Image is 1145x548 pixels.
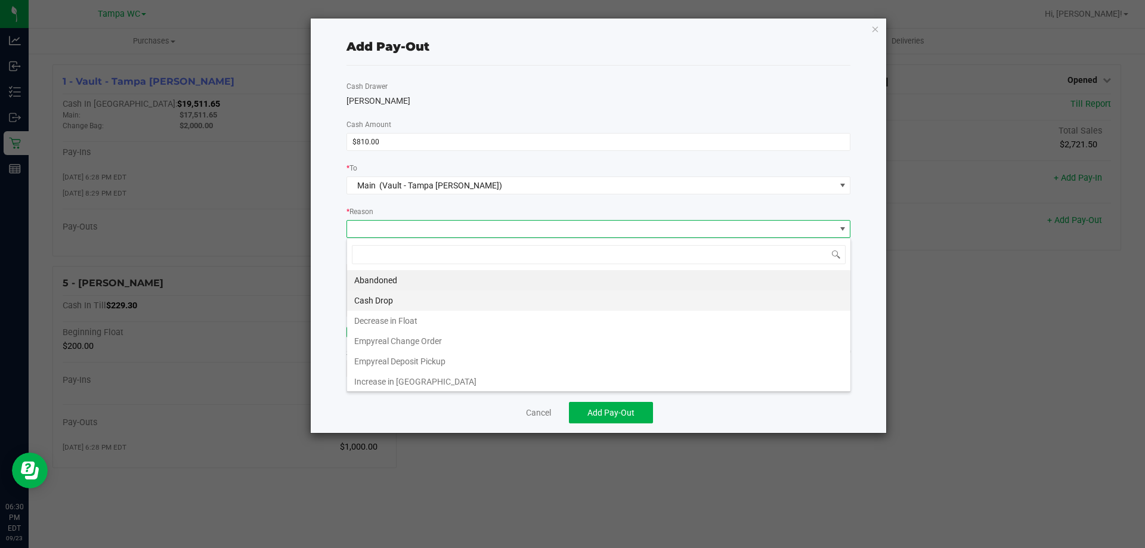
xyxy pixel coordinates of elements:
button: Add Pay-Out [569,402,653,423]
li: Abandoned [347,270,850,290]
label: Cash Drawer [346,81,388,92]
li: Increase in [GEOGRAPHIC_DATA] [347,371,850,392]
span: (Vault - Tampa [PERSON_NAME]) [379,181,502,190]
label: To [346,163,357,174]
li: Empyreal Deposit Pickup [347,351,850,371]
span: Add Pay-Out [587,408,635,417]
li: Empyreal Change Order [347,331,850,351]
span: Main [357,181,376,190]
li: Decrease in Float [347,311,850,331]
a: Cancel [526,407,551,419]
label: Reason [346,206,373,217]
div: [PERSON_NAME] [346,95,851,107]
span: Cash Amount [346,120,391,129]
div: Add Pay-Out [346,38,429,55]
iframe: Resource center [12,453,48,488]
li: Cash Drop [347,290,850,311]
